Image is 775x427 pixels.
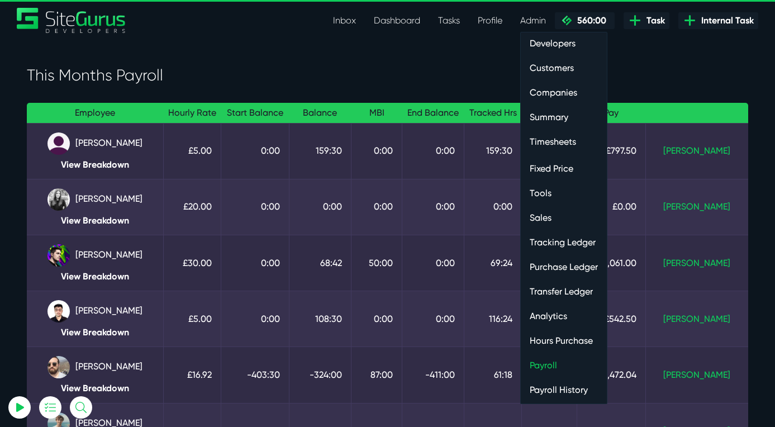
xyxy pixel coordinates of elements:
td: £30.00 [163,235,221,291]
a: Companies [521,82,607,104]
a: Analytics [521,305,607,328]
th: MBI [351,103,402,124]
td: 108:30 [289,291,351,347]
a: [PERSON_NAME] [663,258,730,268]
td: £5.00 [163,291,221,347]
td: 0:00 [221,235,289,291]
td: £1,472.04 [577,347,645,403]
td: 0:00 [464,179,521,235]
a: Timesheets [521,131,607,153]
td: [PERSON_NAME] [27,347,163,403]
td: 68:42 [289,235,351,291]
td: 0:00 [351,179,402,235]
a: Sales [521,207,607,229]
img: xv1kmavyemxtguplm5ir.png [47,300,70,322]
a: Customers [521,57,607,79]
td: 0:00 [402,179,464,235]
td: £542.50 [577,291,645,347]
a: Developers [521,32,607,55]
img: default_qrqg0b.png [47,132,70,155]
a: [PERSON_NAME] [663,201,730,212]
a: Task [624,12,669,29]
a: [PERSON_NAME] [663,145,730,156]
img: rgqpcqpgtbr9fmz9rxmm.jpg [47,188,70,211]
p: Nothing tracked yet! 🙂 [49,63,146,77]
span: Task [642,14,665,27]
td: 159:30 [289,123,351,179]
a: Tasks [429,10,469,32]
a: Hours Purchase [521,330,607,352]
a: View Breakdown [36,159,154,170]
td: £2,061.00 [577,235,645,291]
a: [PERSON_NAME] [663,369,730,380]
td: 0:00 [221,291,289,347]
th: Balance [289,103,351,124]
th: End Balance [402,103,464,124]
td: 0:00 [351,291,402,347]
a: View Breakdown [36,327,154,338]
a: Fixed Price [521,158,607,180]
td: 116:24 [464,291,521,347]
td: 0:00 [351,123,402,179]
td: -324:00 [289,347,351,403]
td: 0:00 [221,179,289,235]
td: £16.92 [163,347,221,403]
td: [PERSON_NAME] [27,291,163,347]
a: Purchase Ledger [521,256,607,278]
td: 87:00 [351,347,402,403]
a: Summary [521,106,607,129]
td: 159:30 [464,123,521,179]
td: [PERSON_NAME] [27,179,163,235]
th: Tracked Hrs [464,103,521,124]
a: 560:00 [555,12,615,29]
td: 0:00 [402,123,464,179]
a: SiteGurus [17,8,126,33]
h3: This Months Payroll [27,66,748,85]
a: View Breakdown [36,383,154,393]
th: Hourly Rate [163,103,221,124]
th: Start Balance [221,103,289,124]
img: rxuxidhawjjb44sgel4e.png [47,244,70,267]
td: -411:00 [402,347,464,403]
td: 0:00 [221,123,289,179]
a: Tracking Ledger [521,231,607,254]
td: £797.50 [577,123,645,179]
td: 61:18 [464,347,521,403]
th: Employee [27,103,163,124]
td: £20.00 [163,179,221,235]
th: Pay [577,103,645,124]
td: £0.00 [577,179,645,235]
td: [PERSON_NAME] [27,123,163,179]
img: ublsy46zpoyz6muduycb.jpg [47,356,70,378]
a: Tools [521,182,607,205]
td: [PERSON_NAME] [27,235,163,291]
a: [PERSON_NAME] [663,314,730,324]
td: £5.00 [163,123,221,179]
td: 0:00 [289,179,351,235]
a: Payroll [521,354,607,377]
td: 50:00 [351,235,402,291]
a: Profile [469,10,511,32]
a: Dashboard [365,10,429,32]
a: Inbox [324,10,365,32]
td: 69:24 [464,235,521,291]
span: 560:00 [573,15,606,26]
a: View Breakdown [36,215,154,226]
a: View Breakdown [36,271,154,282]
a: Internal Task [678,12,758,29]
a: Payroll History [521,379,607,401]
td: 0:00 [402,235,464,291]
a: Admin [511,10,555,32]
td: 0:00 [402,291,464,347]
img: Sitegurus Logo [17,8,126,33]
td: -403:30 [221,347,289,403]
span: Internal Task [697,14,754,27]
a: Transfer Ledger [521,281,607,303]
